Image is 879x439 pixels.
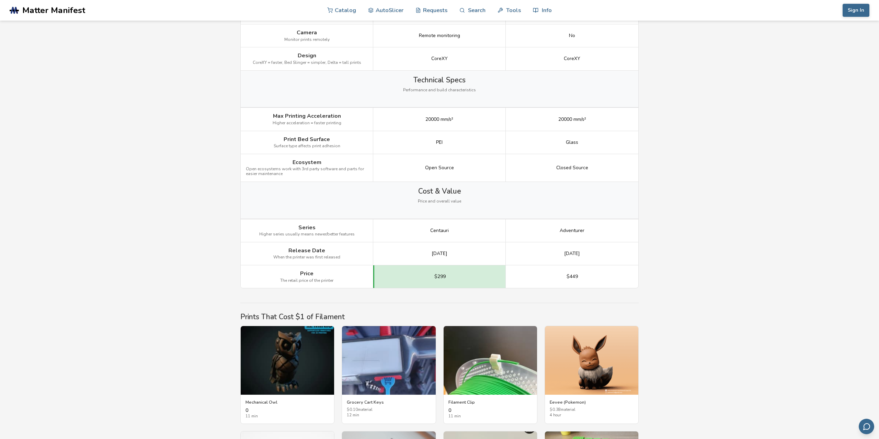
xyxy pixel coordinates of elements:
span: 20000 mm/s² [558,117,586,122]
span: Release Date [288,247,325,254]
span: Matter Manifest [22,5,85,15]
span: CoreXY [431,56,448,61]
span: 20000 mm/s² [425,117,453,122]
span: Closed Source [556,165,588,171]
span: Price and overall value [418,199,461,204]
span: Print Bed Surface [284,136,330,142]
span: Performance and build characteristics [403,88,476,93]
a: Filament ClipFilament Clip011 min [443,326,537,424]
span: 11 min [448,414,532,419]
div: 0 [246,408,329,419]
span: $ 0.38 material [550,408,633,412]
a: Eevee (Pokemon)Eevee (Pokemon)$0.38material4 hour [545,326,639,424]
span: Centauri [430,228,449,233]
span: Surface type affects print adhesion [274,144,340,149]
h3: Grocery Cart Keys [347,400,431,405]
span: Design [298,53,316,59]
span: [DATE] [564,251,580,256]
span: No [569,33,575,38]
img: Eevee (Pokemon) [545,326,638,395]
span: CoreXY [564,56,580,61]
h3: Eevee (Pokemon) [550,400,633,405]
span: [DATE] [432,251,447,256]
span: Adventurer [560,228,584,233]
span: CoreXY = faster, Bed Slinger = simpler, Delta = tall prints [253,60,361,65]
span: PEI [436,140,443,145]
span: 11 min [246,414,329,419]
span: Max Printing Acceleration [273,113,341,119]
button: Sign In [843,4,869,17]
img: Filament Clip [444,326,537,395]
span: $ 0.10 material [347,408,431,412]
div: 0 [448,408,532,419]
h3: Filament Clip [448,400,532,405]
span: 12 min [347,413,431,418]
span: Remote monitoring [419,33,460,38]
span: Cost & Value [418,187,461,195]
span: Series [298,224,316,231]
a: Mechanical OwlMechanical Owl011 min [240,326,334,424]
button: Send feedback via email [859,419,874,434]
span: Open Source [425,165,454,171]
span: Technical Specs [413,76,466,84]
img: Mechanical Owl [241,326,334,395]
span: $299 [434,274,446,279]
span: Camera [297,30,317,36]
a: Grocery Cart KeysGrocery Cart Keys$0.10material12 min [342,326,436,424]
span: $449 [567,274,578,279]
span: Ecosystem [293,159,321,165]
h3: Mechanical Owl [246,400,329,405]
span: Open ecosystems work with 3rd party software and parts for easier maintenance [246,167,368,176]
span: The retail price of the printer [280,278,333,283]
h2: Prints That Cost $1 of Filament [240,313,639,321]
span: When the printer was first released [273,255,340,260]
span: Glass [566,140,578,145]
span: Higher acceleration = faster printing [273,121,341,126]
span: Price [300,270,313,277]
span: 4 hour [550,413,633,418]
img: Grocery Cart Keys [342,326,435,395]
span: Monitor prints remotely [284,37,330,42]
span: Higher series usually means newer/better features [259,232,355,237]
